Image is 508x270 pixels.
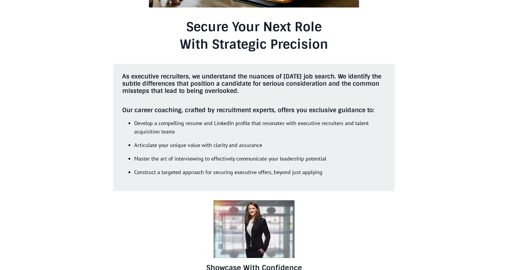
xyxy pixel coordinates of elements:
strong: With Strategic Precision [180,36,328,53]
h5: As executive recruiters, we understand the nuances of [DATE] job search. We identify the subtle d... [122,73,386,94]
strong: Secure Your Next Role [186,19,322,35]
h5: Our career coaching, crafted by recruitment experts, offers you exclusive guidance to: [122,106,386,114]
p: Master the art of interviewing to effectively communicate your leadership potential [134,155,386,163]
p: Construct a targeted approach for securing executive offers, beyond just applying [134,168,386,177]
p: Articulate your unique value with clarity and assurance [134,141,386,150]
p: Develop a compelling resume and LinkedIn profile that resonates with executive recruiters and tal... [134,119,386,137]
